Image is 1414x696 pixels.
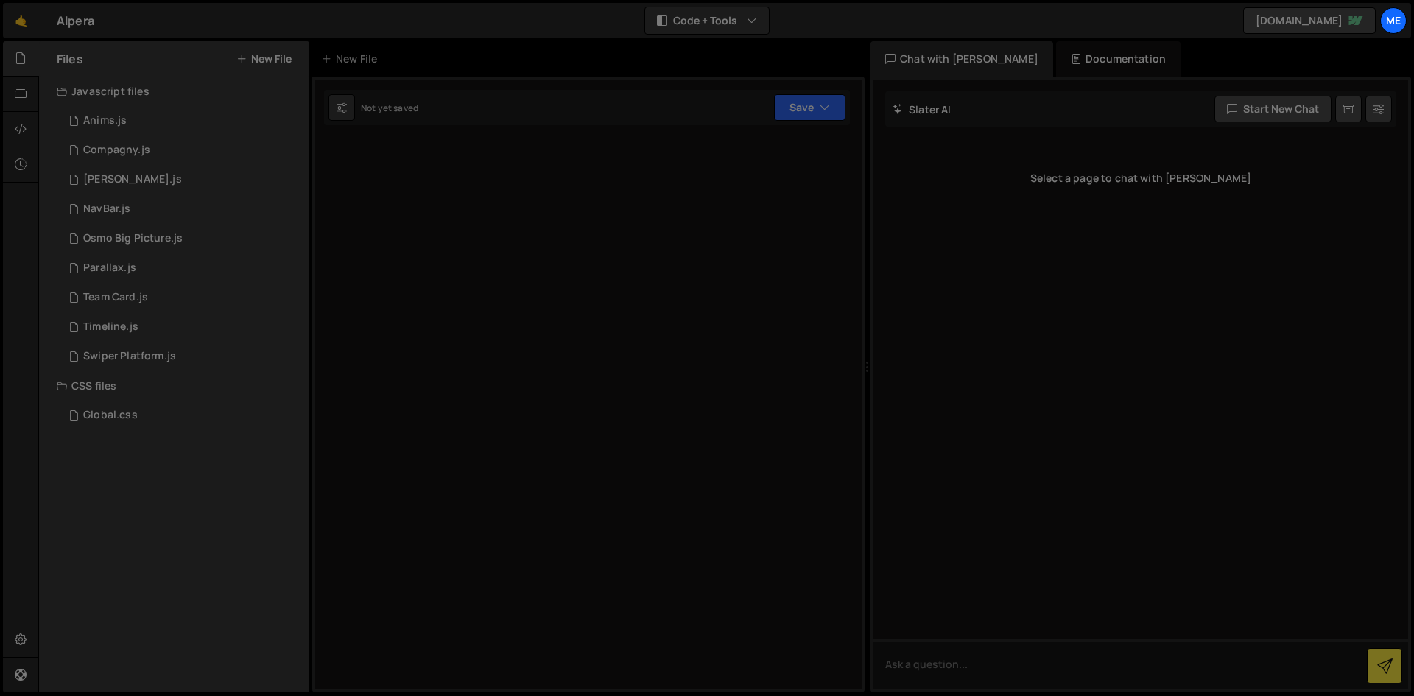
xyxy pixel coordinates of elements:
[57,136,309,165] div: 16285/44080.js
[1243,7,1376,34] a: [DOMAIN_NAME]
[3,3,39,38] a: 🤙
[57,401,309,430] div: 16285/43940.css
[83,320,138,334] div: Timeline.js
[57,165,309,194] div: 16285/45494.js
[57,12,94,29] div: Alpera
[57,283,309,312] div: 16285/43939.js
[1214,96,1332,122] button: Start new chat
[83,350,176,363] div: Swiper Platform.js
[1380,7,1407,34] a: Me
[57,194,309,224] div: 16285/44885.js
[870,41,1053,77] div: Chat with [PERSON_NAME]
[39,77,309,106] div: Javascript files
[83,203,130,216] div: NavBar.js
[361,102,418,114] div: Not yet saved
[83,114,127,127] div: Anims.js
[774,94,845,121] button: Save
[57,253,309,283] div: 16285/45492.js
[57,51,83,67] h2: Files
[1056,41,1181,77] div: Documentation
[83,261,136,275] div: Parallax.js
[57,312,309,342] div: 16285/44875.js
[236,53,292,65] button: New File
[83,144,150,157] div: Compagny.js
[57,224,309,253] div: 16285/44842.js
[83,291,148,304] div: Team Card.js
[83,173,182,186] div: [PERSON_NAME].js
[39,371,309,401] div: CSS files
[83,232,183,245] div: Osmo Big Picture.js
[893,102,952,116] h2: Slater AI
[57,106,309,136] div: 16285/44894.js
[83,409,138,422] div: Global.css
[645,7,769,34] button: Code + Tools
[57,342,309,371] div: 16285/43961.js
[321,52,383,66] div: New File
